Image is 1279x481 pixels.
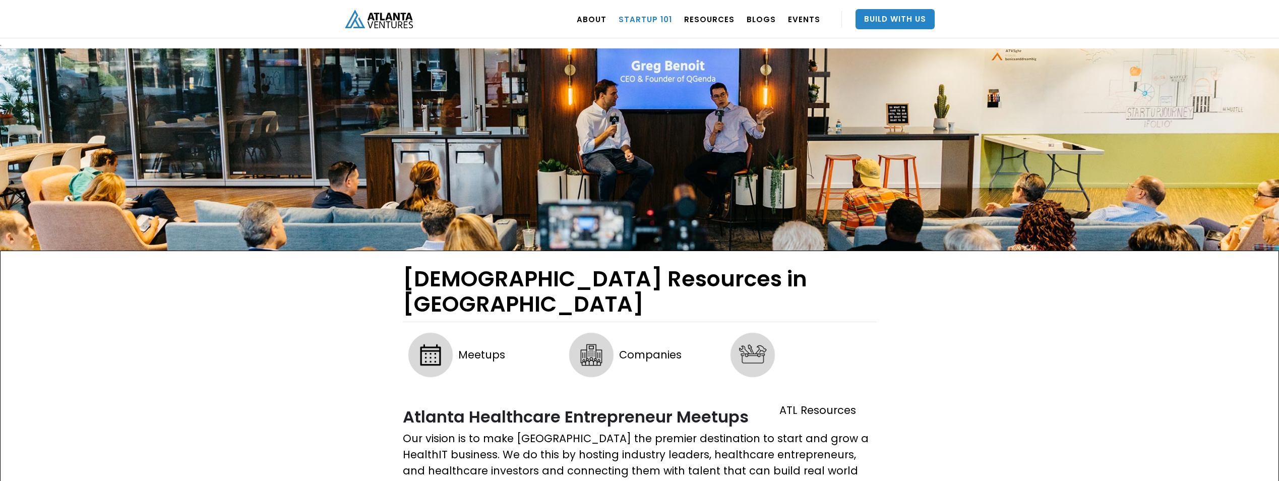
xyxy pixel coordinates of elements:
[747,5,776,33] a: BLOGS
[564,327,714,388] a: Companies
[725,327,876,443] a: ATL Resources
[684,5,735,33] a: RESOURCES
[564,327,619,383] img: companies symbol
[403,327,458,383] img: meetups symbol
[856,9,935,29] a: Build With Us
[403,266,877,322] h1: [DEMOGRAPHIC_DATA] Resources in [GEOGRAPHIC_DATA]
[403,327,505,388] a: Meetups
[788,5,820,33] a: EVENTS
[619,327,714,383] p: Companies
[619,5,672,33] a: Startup 101
[779,383,876,438] p: ATL Resources
[403,408,877,426] h2: Atlanta Healthcare Entrepreneur Meetups
[725,327,780,383] img: resources logo
[458,327,505,383] p: Meetups
[577,5,606,33] a: ABOUT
